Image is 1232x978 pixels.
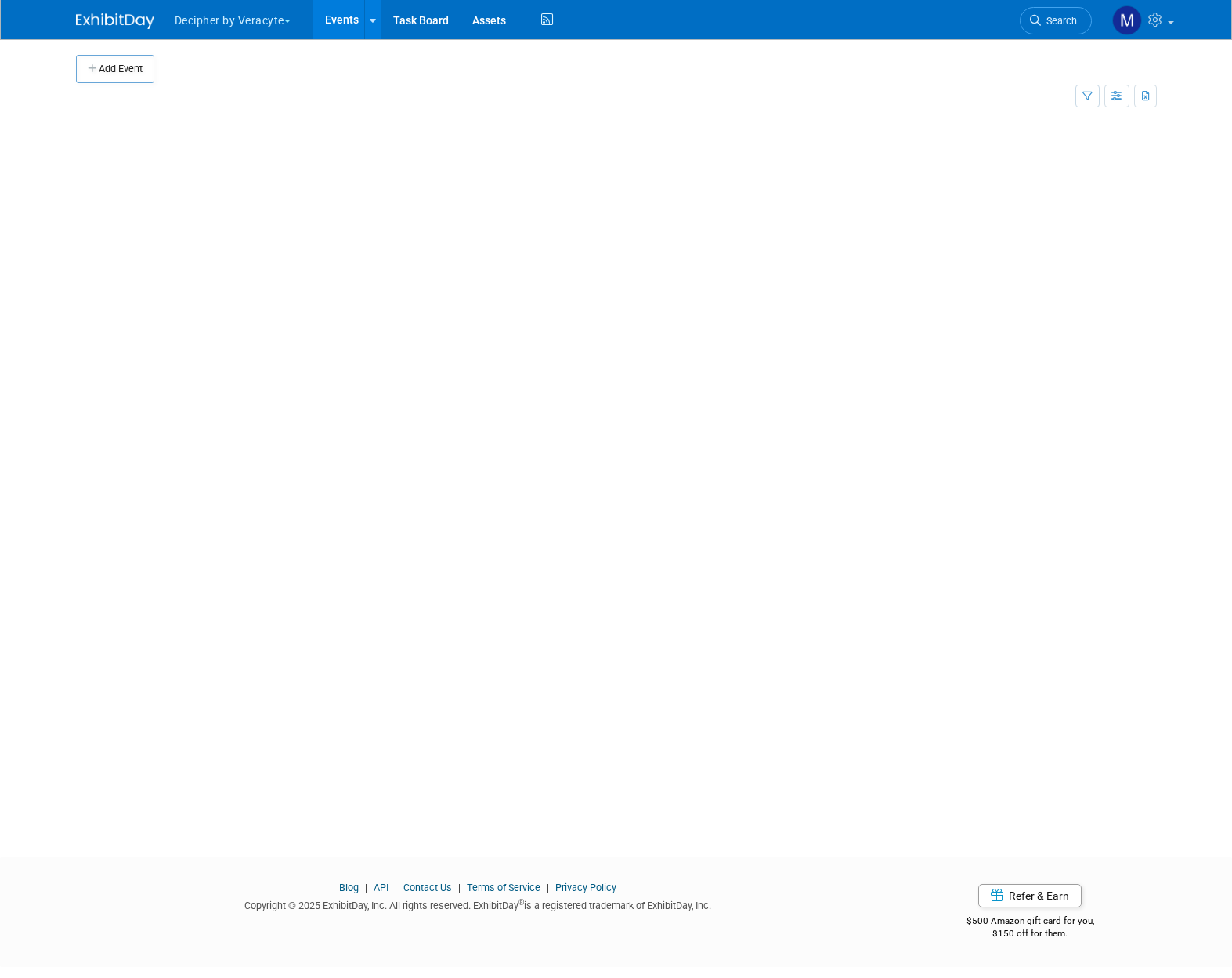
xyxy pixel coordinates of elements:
a: Contact Us [403,882,452,893]
sup: ® [518,898,524,907]
div: Copyright © 2025 ExhibitDay, Inc. All rights reserved. ExhibitDay is a registered trademark of Ex... [76,895,881,913]
a: Blog [339,882,359,893]
span: | [454,882,464,893]
span: Search [1041,15,1077,27]
span: | [543,882,553,893]
span: | [391,882,401,893]
a: Terms of Service [467,882,540,893]
img: Megan Gorostiza [1112,5,1142,35]
a: Refer & Earn [978,884,1082,907]
span: | [361,882,371,893]
img: ExhibitDay [76,13,154,29]
a: API [374,882,388,893]
div: $150 off for them. [904,927,1157,940]
a: Search [1020,7,1092,34]
a: Privacy Policy [555,882,616,893]
button: Add Event [76,55,154,83]
div: $500 Amazon gift card for you, [904,904,1157,940]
